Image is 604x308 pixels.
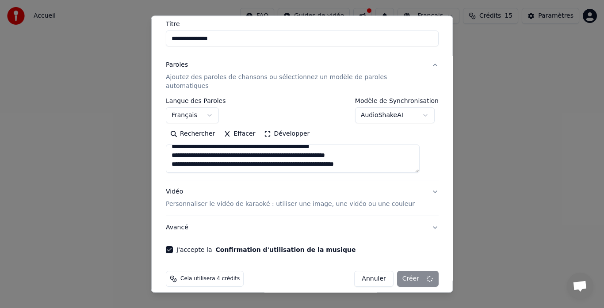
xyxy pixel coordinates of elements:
[354,271,393,287] button: Annuler
[166,217,439,240] button: Avancé
[166,98,439,180] div: ParolesAjoutez des paroles de chansons ou sélectionnez un modèle de paroles automatiques
[180,276,240,283] span: Cela utilisera 4 crédits
[166,73,424,91] p: Ajoutez des paroles de chansons ou sélectionnez un modèle de paroles automatiques
[176,247,356,253] label: J'accepte la
[260,127,314,141] button: Développer
[166,61,188,70] div: Paroles
[215,247,356,253] button: J'accepte la
[166,188,415,209] div: Vidéo
[166,21,439,27] label: Titre
[166,127,219,141] button: Rechercher
[219,127,260,141] button: Effacer
[166,98,226,104] label: Langue des Paroles
[166,200,415,209] p: Personnaliser le vidéo de karaoké : utiliser une image, une vidéo ou une couleur
[166,54,439,98] button: ParolesAjoutez des paroles de chansons ou sélectionnez un modèle de paroles automatiques
[166,181,439,216] button: VidéoPersonnaliser le vidéo de karaoké : utiliser une image, une vidéo ou une couleur
[355,98,438,104] label: Modèle de Synchronisation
